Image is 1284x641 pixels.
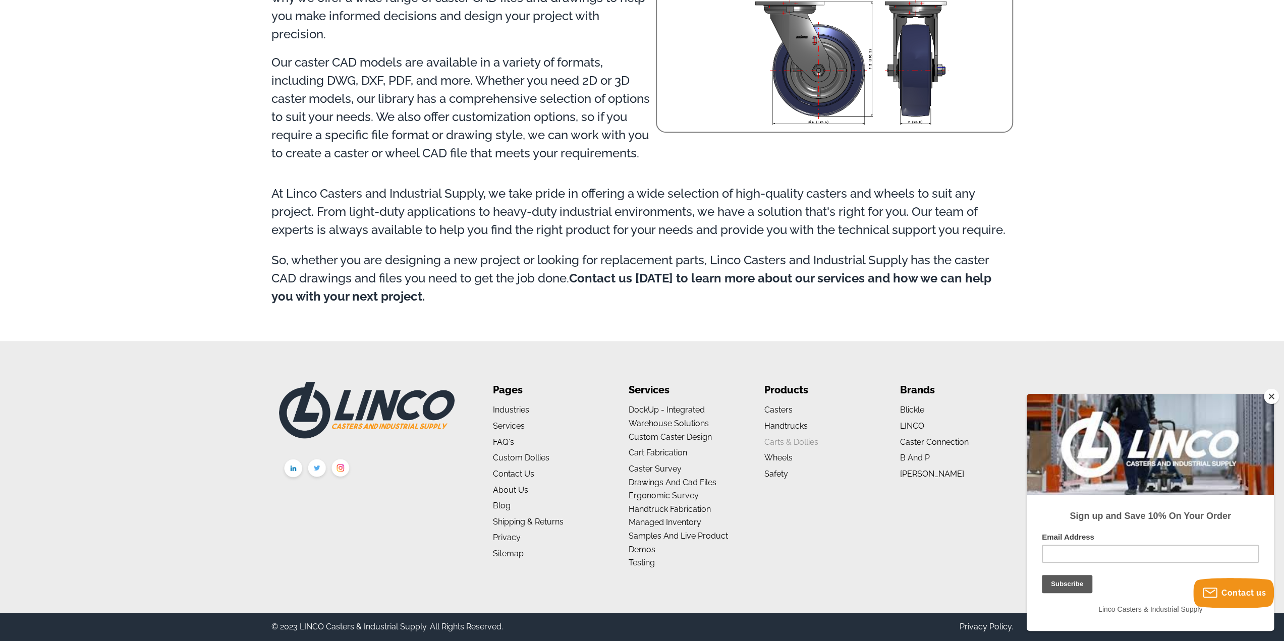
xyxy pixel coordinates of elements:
[628,405,708,428] a: DockUp - Integrated Warehouse Solutions
[628,382,734,398] li: Services
[764,421,807,431] a: Handtrucks
[271,620,503,634] div: © 2023 LINCO Casters & Industrial Supply. All Rights Reserved.
[305,457,329,482] img: twitter.png
[492,533,520,542] a: Privacy
[1264,389,1279,404] button: Close
[492,485,528,495] a: About us
[628,558,654,567] a: Testing
[628,432,711,442] a: Custom Caster Design
[628,517,701,527] a: Managed Inventory
[764,453,792,462] a: Wheels
[492,469,534,479] a: Contact Us
[271,251,1013,306] p: So, whether you are designing a new project or looking for replacement parts, Linco Casters and I...
[628,504,710,514] a: Handtruck Fabrication
[764,437,818,447] a: Carts & Dollies
[900,453,929,462] a: B and P
[43,117,204,127] strong: Sign up and Save 10% On Your Order
[628,491,698,500] a: Ergonomic Survey
[492,549,523,558] a: Sitemap
[492,382,598,398] li: Pages
[764,382,869,398] li: Products
[628,464,681,474] a: Caster Survey
[492,437,514,447] a: FAQ's
[271,271,991,304] strong: Contact us [DATE] to learn more about our services and how we can help you with your next project.
[628,448,687,457] a: Cart Fabrication
[900,405,924,415] a: Blickle
[900,437,968,447] a: Caster Connection
[492,405,529,415] a: Industries
[279,382,455,438] img: LINCO CASTERS & INDUSTRIAL SUPPLY
[492,501,510,510] a: Blog
[628,478,716,487] a: Drawings and Cad Files
[15,139,232,151] label: Email Address
[1193,578,1274,608] button: Contact us
[282,457,305,482] img: linkedin.png
[1221,588,1266,598] span: Contact us
[15,181,66,199] input: Subscribe
[271,53,656,162] p: Our caster CAD models are available in a variety of formats, including DWG, DXF, PDF, and more. W...
[492,453,549,462] a: Custom Dollies
[628,531,728,554] a: Samples and Live Product Demos
[72,211,176,219] span: Linco Casters & Industrial Supply
[492,517,563,527] a: Shipping & Returns
[900,382,1005,398] li: Brands
[764,469,788,479] a: Safety
[764,405,792,415] a: Casters
[329,457,353,482] img: instagram.png
[900,421,924,431] a: LINCO
[960,622,1013,631] a: Privacy Policy.
[271,185,1013,239] p: At Linco Casters and Industrial Supply, we take pride in offering a wide selection of high-qualit...
[492,421,524,431] a: Services
[900,469,964,479] a: [PERSON_NAME]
